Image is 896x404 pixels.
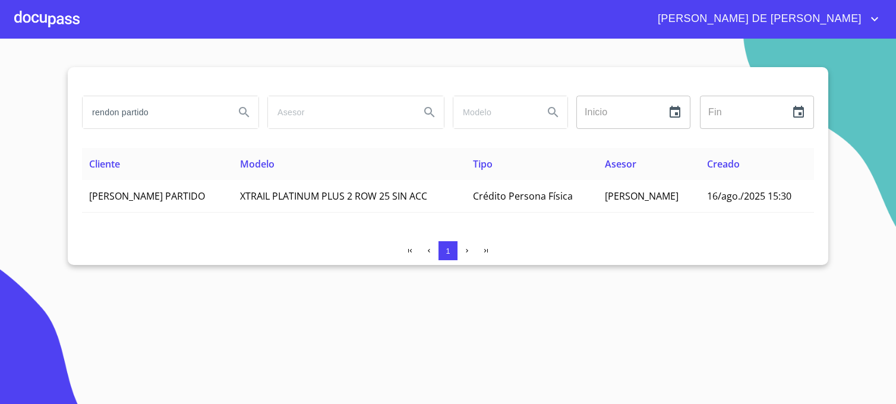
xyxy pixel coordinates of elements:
[473,190,573,203] span: Crédito Persona Física
[605,190,679,203] span: [PERSON_NAME]
[707,157,740,171] span: Creado
[453,96,534,128] input: search
[539,98,567,127] button: Search
[649,10,867,29] span: [PERSON_NAME] DE [PERSON_NAME]
[89,190,205,203] span: [PERSON_NAME] PARTIDO
[438,241,458,260] button: 1
[240,157,275,171] span: Modelo
[473,157,493,171] span: Tipo
[649,10,882,29] button: account of current user
[707,190,791,203] span: 16/ago./2025 15:30
[415,98,444,127] button: Search
[268,96,411,128] input: search
[605,157,636,171] span: Asesor
[446,247,450,255] span: 1
[89,157,120,171] span: Cliente
[240,190,427,203] span: XTRAIL PLATINUM PLUS 2 ROW 25 SIN ACC
[83,96,225,128] input: search
[230,98,258,127] button: Search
